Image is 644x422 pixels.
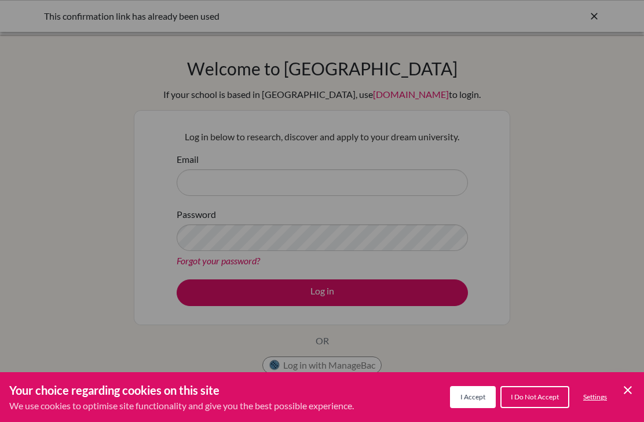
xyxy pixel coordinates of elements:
[511,392,559,401] span: I Do Not Accept
[621,383,635,397] button: Save and close
[460,392,485,401] span: I Accept
[450,386,496,408] button: I Accept
[9,381,354,399] h3: Your choice regarding cookies on this site
[574,387,616,407] button: Settings
[583,392,607,401] span: Settings
[9,399,354,413] p: We use cookies to optimise site functionality and give you the best possible experience.
[500,386,569,408] button: I Do Not Accept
